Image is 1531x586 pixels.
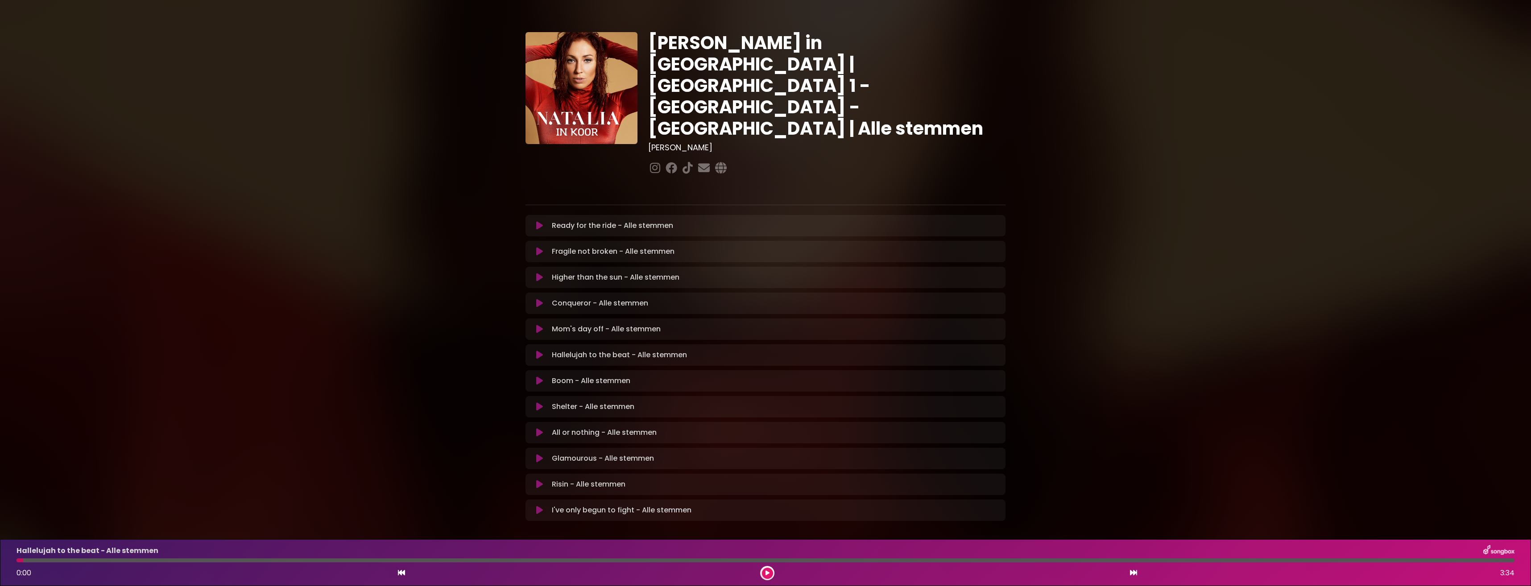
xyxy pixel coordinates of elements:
[552,272,679,283] p: Higher than the sun - Alle stemmen
[552,220,673,231] p: Ready for the ride - Alle stemmen
[552,427,657,438] p: All or nothing - Alle stemmen
[648,32,1005,139] h1: [PERSON_NAME] in [GEOGRAPHIC_DATA] | [GEOGRAPHIC_DATA] 1 - [GEOGRAPHIC_DATA] - [GEOGRAPHIC_DATA] ...
[552,505,691,516] p: I've only begun to fight - Alle stemmen
[552,453,654,464] p: Glamourous - Alle stemmen
[552,298,648,309] p: Conqueror - Alle stemmen
[1483,545,1514,557] img: songbox-logo-white.png
[552,246,674,257] p: Fragile not broken - Alle stemmen
[552,350,687,360] p: Hallelujah to the beat - Alle stemmen
[552,479,625,490] p: Risin - Alle stemmen
[17,545,158,556] p: Hallelujah to the beat - Alle stemmen
[552,401,634,412] p: Shelter - Alle stemmen
[552,376,630,386] p: Boom - Alle stemmen
[526,32,637,144] img: YTVS25JmS9CLUqXqkEhs
[648,143,1005,153] h3: [PERSON_NAME]
[552,324,661,334] p: Mom's day off - Alle stemmen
